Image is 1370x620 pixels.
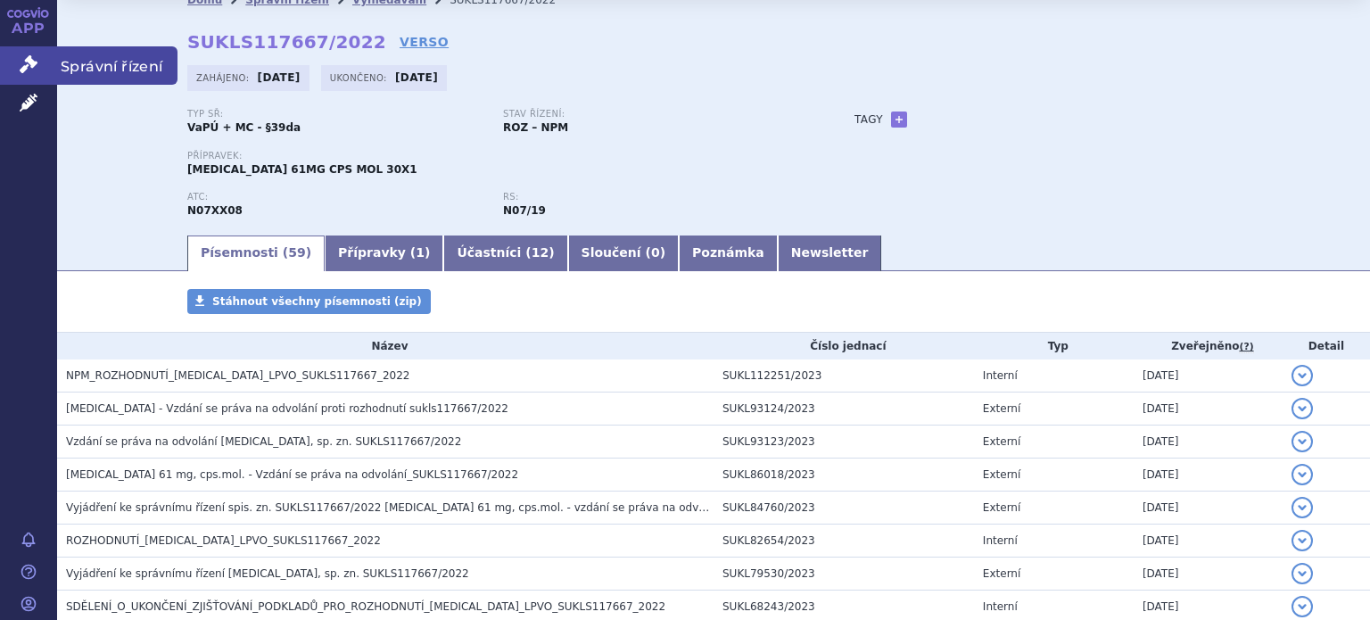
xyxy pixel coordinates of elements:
[1292,365,1313,386] button: detail
[187,151,819,161] p: Přípravek:
[714,459,974,492] td: SUKL86018/2023
[714,360,974,393] td: SUKL112251/2023
[1134,393,1283,426] td: [DATE]
[503,192,801,203] p: RS:
[66,369,409,382] span: NPM_ROZHODNUTÍ_VYNDAQEL_LPVO_SUKLS117667_2022
[212,295,422,308] span: Stáhnout všechny písemnosti (zip)
[187,109,485,120] p: Typ SŘ:
[1292,563,1313,584] button: detail
[503,121,568,134] strong: ROZ – NPM
[187,192,485,203] p: ATC:
[891,112,907,128] a: +
[416,245,425,260] span: 1
[714,333,974,360] th: Číslo jednací
[983,534,1018,547] span: Interní
[66,600,665,613] span: SDĚLENÍ_O_UKONČENÍ_ZJIŠŤOVÁNÍ_PODKLADŮ_PRO_ROZHODNUTÍ_VYNDAQEL_LPVO_SUKLS117667_2022
[187,236,325,271] a: Písemnosti (59)
[1292,464,1313,485] button: detail
[1292,398,1313,419] button: detail
[714,525,974,558] td: SUKL82654/2023
[1134,558,1283,591] td: [DATE]
[187,163,417,176] span: [MEDICAL_DATA] 61MG CPS MOL 30X1
[983,369,1018,382] span: Interní
[187,31,386,53] strong: SUKLS117667/2022
[1134,426,1283,459] td: [DATE]
[714,558,974,591] td: SUKL79530/2023
[983,501,1020,514] span: Externí
[983,435,1020,448] span: Externí
[258,71,301,84] strong: [DATE]
[57,333,714,360] th: Název
[714,426,974,459] td: SUKL93123/2023
[57,46,177,84] span: Správní řízení
[1134,492,1283,525] td: [DATE]
[325,236,443,271] a: Přípravky (1)
[714,492,974,525] td: SUKL84760/2023
[983,600,1018,613] span: Interní
[983,402,1020,415] span: Externí
[288,245,305,260] span: 59
[778,236,882,271] a: Newsletter
[983,468,1020,481] span: Externí
[66,435,461,448] span: Vzdání se práva na odvolání VYNDAQEL, sp. zn. SUKLS117667/2022
[1292,497,1313,518] button: detail
[983,567,1020,580] span: Externí
[330,70,391,85] span: Ukončeno:
[974,333,1134,360] th: Typ
[66,534,381,547] span: ROZHODNUTÍ_VYNDAQEL_LPVO_SUKLS117667_2022
[1134,525,1283,558] td: [DATE]
[532,245,549,260] span: 12
[66,468,518,481] span: Vyndaqel 61 mg, cps.mol. - Vzdání se práva na odvolání_SUKLS117667/2022
[1283,333,1370,360] th: Detail
[854,109,883,130] h3: Tagy
[1134,360,1283,393] td: [DATE]
[1134,459,1283,492] td: [DATE]
[187,121,301,134] strong: VaPÚ + MC - §39da
[679,236,778,271] a: Poznámka
[395,71,438,84] strong: [DATE]
[1292,596,1313,617] button: detail
[400,33,449,51] a: VERSO
[1292,431,1313,452] button: detail
[503,109,801,120] p: Stav řízení:
[1239,341,1253,353] abbr: (?)
[568,236,679,271] a: Sloučení (0)
[651,245,660,260] span: 0
[187,204,243,217] strong: TAFAMIDIS
[66,567,469,580] span: Vyjádření ke správnímu řízení VYNDAQEL, sp. zn. SUKLS117667/2022
[187,289,431,314] a: Stáhnout všechny písemnosti (zip)
[66,501,724,514] span: Vyjádření ke správnímu řízení spis. zn. SUKLS117667/2022 Vyndaqel 61 mg, cps.mol. - vzdání se prá...
[196,70,252,85] span: Zahájeno:
[503,204,546,217] strong: tafamidisi megluminum
[443,236,567,271] a: Účastníci (12)
[66,402,508,415] span: VYNDAQEL - Vzdání se práva na odvolání proti rozhodnutí sukls117667/2022
[1134,333,1283,360] th: Zveřejněno
[1292,530,1313,551] button: detail
[714,393,974,426] td: SUKL93124/2023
